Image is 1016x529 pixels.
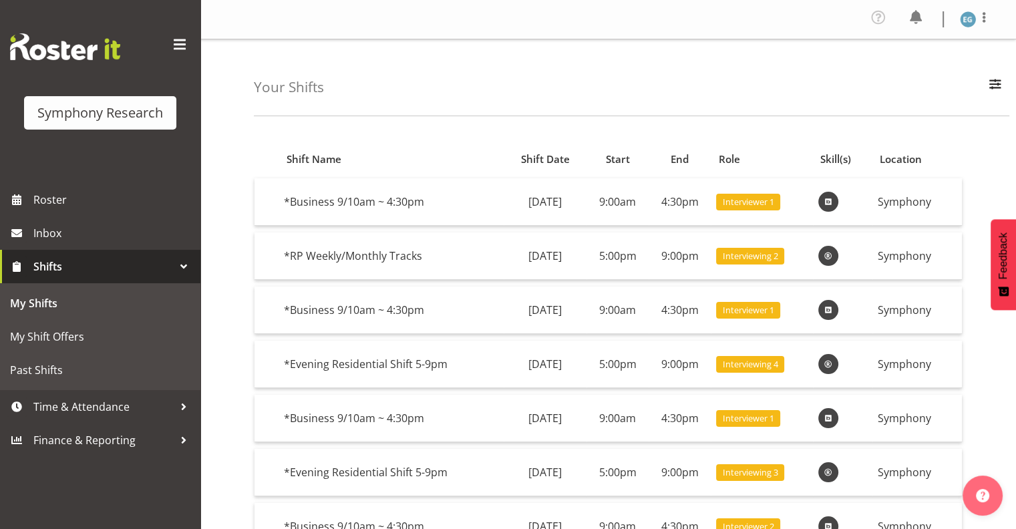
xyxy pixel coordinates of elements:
[649,341,711,388] td: 9:00pm
[649,287,711,334] td: 4:30pm
[279,341,504,388] td: *Evening Residential Shift 5-9pm
[649,449,711,496] td: 9:00pm
[586,287,649,334] td: 9:00am
[872,395,962,442] td: Symphony
[872,232,962,280] td: Symphony
[10,327,190,347] span: My Shift Offers
[872,178,962,226] td: Symphony
[10,360,190,380] span: Past Shifts
[723,304,774,317] span: Interviewer 1
[872,449,962,496] td: Symphony
[656,152,703,167] div: End
[649,232,711,280] td: 9:00pm
[586,232,649,280] td: 5:00pm
[880,152,955,167] div: Location
[3,320,197,353] a: My Shift Offers
[997,232,1009,279] span: Feedback
[586,341,649,388] td: 5:00pm
[287,152,496,167] div: Shift Name
[10,33,120,60] img: Rosterit website logo
[981,73,1009,102] button: Filter Employees
[33,430,174,450] span: Finance & Reporting
[504,395,586,442] td: [DATE]
[991,219,1016,310] button: Feedback - Show survey
[504,287,586,334] td: [DATE]
[872,287,962,334] td: Symphony
[33,397,174,417] span: Time & Attendance
[723,358,778,371] span: Interviewing 4
[594,152,641,167] div: Start
[504,449,586,496] td: [DATE]
[586,449,649,496] td: 5:00pm
[723,196,774,208] span: Interviewer 1
[718,152,805,167] div: Role
[586,178,649,226] td: 9:00am
[33,223,194,243] span: Inbox
[279,287,504,334] td: *Business 9/10am ~ 4:30pm
[279,395,504,442] td: *Business 9/10am ~ 4:30pm
[279,232,504,280] td: *RP Weekly/Monthly Tracks
[3,353,197,387] a: Past Shifts
[279,178,504,226] td: *Business 9/10am ~ 4:30pm
[3,287,197,320] a: My Shifts
[586,395,649,442] td: 9:00am
[723,250,778,262] span: Interviewing 2
[504,232,586,280] td: [DATE]
[649,395,711,442] td: 4:30pm
[723,466,778,479] span: Interviewing 3
[649,178,711,226] td: 4:30pm
[33,256,174,277] span: Shifts
[33,190,194,210] span: Roster
[37,103,163,123] div: Symphony Research
[279,449,504,496] td: *Evening Residential Shift 5-9pm
[960,11,976,27] img: evelyn-gray1866.jpg
[512,152,579,167] div: Shift Date
[820,152,864,167] div: Skill(s)
[976,489,989,502] img: help-xxl-2.png
[10,293,190,313] span: My Shifts
[872,341,962,388] td: Symphony
[504,341,586,388] td: [DATE]
[254,79,324,95] h4: Your Shifts
[504,178,586,226] td: [DATE]
[723,412,774,425] span: Interviewer 1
